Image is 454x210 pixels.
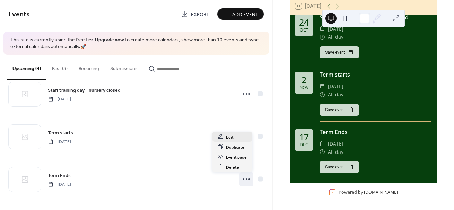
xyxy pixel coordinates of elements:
[302,76,306,84] div: 2
[176,8,215,20] a: Export
[320,46,359,58] button: Save event
[328,148,343,156] span: All day
[299,133,309,141] div: 17
[328,82,343,90] span: [DATE]
[226,164,239,171] span: Delete
[226,154,247,161] span: Event page
[48,86,121,94] a: Staff training day - nursery closed
[320,82,325,90] div: ​
[46,55,73,79] button: Past (3)
[9,8,30,21] span: Events
[48,172,71,180] a: Term Ends
[10,37,262,50] span: This site is currently using the free tier. to create more calendars, show more than 10 events an...
[232,11,259,18] span: Add Event
[320,90,325,99] div: ​
[328,90,343,99] span: All day
[320,161,359,173] button: Save event
[48,129,73,137] a: Term starts
[328,33,343,41] span: All day
[320,33,325,41] div: ​
[300,28,308,33] div: Oct
[95,35,124,45] a: Upgrade now
[226,143,244,151] span: Duplicate
[364,189,398,195] a: [DOMAIN_NAME]
[299,18,309,27] div: 24
[320,25,325,33] div: ​
[299,86,308,90] div: Nov
[48,139,71,145] span: [DATE]
[320,13,431,21] div: Staff training day - nursery closed
[73,55,105,79] button: Recurring
[328,140,343,148] span: [DATE]
[320,128,431,136] div: Term Ends
[48,181,71,187] span: [DATE]
[48,96,71,102] span: [DATE]
[320,148,325,156] div: ​
[339,189,398,195] div: Powered by
[191,11,209,18] span: Export
[328,25,343,33] span: [DATE]
[217,8,264,20] button: Add Event
[48,87,121,94] span: Staff training day - nursery closed
[320,140,325,148] div: ​
[105,55,143,79] button: Submissions
[226,133,234,141] span: Edit
[320,70,431,79] div: Term starts
[7,55,46,80] button: Upcoming (4)
[48,172,71,179] span: Term Ends
[300,143,308,147] div: Dec
[320,104,359,116] button: Save event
